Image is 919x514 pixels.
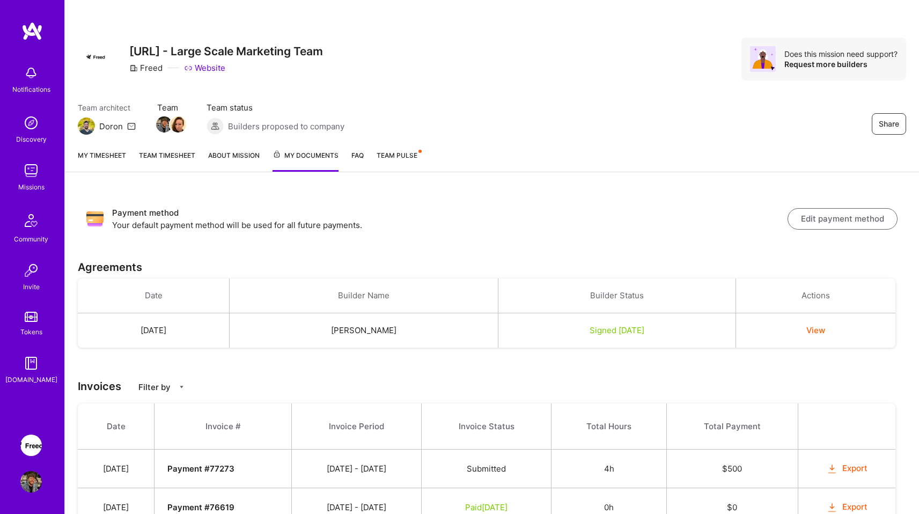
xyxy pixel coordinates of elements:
img: Team Member Avatar [156,116,172,133]
span: Team status [207,102,344,113]
h3: [URL] - Large Scale Marketing Team [129,45,323,58]
p: Your default payment method will be used for all future payments. [112,219,788,231]
th: Total Payment [666,403,798,450]
th: Builder Name [230,278,498,313]
a: FAQ [351,150,364,172]
a: GetFreed.AI - Large Scale Marketing Team [18,435,45,456]
td: 4h [552,450,666,488]
div: Community [14,233,48,245]
i: icon OrangeDownload [826,463,839,475]
div: Signed [DATE] [511,325,723,336]
div: Request more builders [784,59,898,69]
img: tokens [25,312,38,322]
th: Builder Status [498,278,736,313]
button: Edit payment method [788,208,898,230]
a: About Mission [208,150,260,172]
h3: Agreements [78,261,906,274]
strong: Payment # 76619 [167,502,234,512]
h3: Invoices [78,380,906,393]
img: Community [18,208,44,233]
a: Team timesheet [139,150,195,172]
th: Invoice # [155,403,292,450]
th: Invoice Status [421,403,552,450]
td: [DATE] [78,450,155,488]
span: My Documents [273,150,339,161]
img: Avatar [750,46,776,72]
a: Team Member Avatar [171,115,185,134]
span: Team architect [78,102,136,113]
img: Team Member Avatar [170,116,186,133]
th: Date [78,403,155,450]
button: Export [826,462,868,475]
img: logo [21,21,43,41]
i: icon CaretDown [178,384,185,391]
th: Date [78,278,230,313]
button: Share [872,113,906,135]
div: Tokens [20,326,42,337]
img: bell [20,62,42,84]
a: Team Pulse [377,150,421,172]
span: Builders proposed to company [228,121,344,132]
span: Share [879,119,899,129]
button: View [806,325,825,336]
a: User Avatar [18,471,45,493]
th: Invoice Period [292,403,421,450]
span: Team [157,102,185,113]
button: Export [826,501,868,513]
th: Actions [736,278,895,313]
a: My Documents [273,150,339,172]
td: [PERSON_NAME] [230,313,498,348]
td: [DATE] - [DATE] [292,450,421,488]
div: Freed [129,62,163,74]
strong: Payment # 77273 [167,464,234,474]
div: Doron [99,121,123,132]
td: [DATE] [78,313,230,348]
a: Team Member Avatar [157,115,171,134]
img: teamwork [20,160,42,181]
div: Notifications [12,84,50,95]
div: Does this mission need support? [784,49,898,59]
img: guide book [20,353,42,374]
div: Invite [23,281,40,292]
div: [DOMAIN_NAME] [5,374,57,385]
p: Filter by [138,381,171,393]
img: Team Architect [78,118,95,135]
span: Submitted [467,464,506,474]
span: Paid [DATE] [465,502,508,512]
a: My timesheet [78,150,126,172]
h3: Payment method [112,207,788,219]
img: Company Logo [78,50,116,64]
i: icon CompanyGray [129,64,138,72]
td: $ 500 [666,450,798,488]
th: Total Hours [552,403,666,450]
a: Website [184,62,225,74]
span: Team Pulse [377,151,417,159]
div: Discovery [16,134,47,145]
img: GetFreed.AI - Large Scale Marketing Team [20,435,42,456]
img: Builders proposed to company [207,118,224,135]
i: icon Mail [127,122,136,130]
img: Payment method [86,210,104,227]
i: icon OrangeDownload [826,502,839,514]
img: User Avatar [20,471,42,493]
img: discovery [20,112,42,134]
div: Missions [18,181,45,193]
img: Invite [20,260,42,281]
